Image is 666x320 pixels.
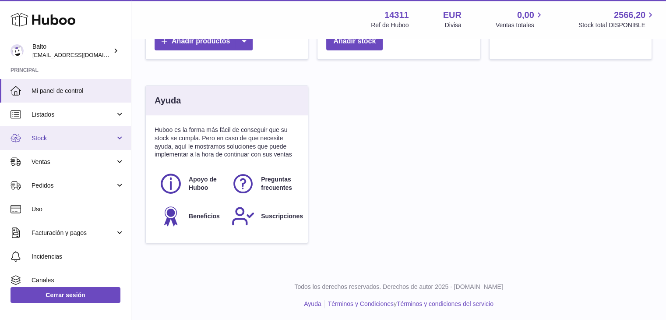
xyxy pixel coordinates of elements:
h3: Ayuda [155,95,181,107]
li: y [325,300,493,308]
a: Términos y condiciones del servicio [397,300,493,307]
a: Apoyo de Huboo [159,172,222,196]
span: Pedidos [32,181,115,190]
a: Términos y Condiciones [328,300,394,307]
span: Mi panel de control [32,87,124,95]
span: Apoyo de Huboo [189,175,222,192]
span: Uso [32,205,124,213]
span: Beneficios [189,212,220,220]
span: 2566,20 [614,9,645,21]
a: Añadir stock [326,32,383,50]
span: 0,00 [517,9,534,21]
span: Ventas [32,158,115,166]
strong: EUR [443,9,462,21]
span: Facturación y pagos [32,229,115,237]
a: 2566,20 Stock total DISPONIBLE [578,9,655,29]
span: Listados [32,110,115,119]
img: ops@balto.fr [11,44,24,57]
a: Beneficios [159,204,222,228]
p: Huboo es la forma más fácil de conseguir que su stock se cumpla. Pero en caso de que necesite ayu... [155,126,299,159]
a: 0,00 Ventas totales [496,9,544,29]
span: [EMAIL_ADDRESS][DOMAIN_NAME] [32,51,129,58]
div: Ref de Huboo [371,21,409,29]
span: Ventas totales [496,21,544,29]
a: Añadir productos [155,32,253,50]
span: Preguntas frecuentes [261,175,294,192]
span: Stock [32,134,115,142]
span: Incidencias [32,252,124,261]
div: Balto [32,43,111,59]
span: Canales [32,276,124,284]
span: Suscripciones [261,212,303,220]
div: Divisa [445,21,462,29]
strong: 14311 [384,9,409,21]
a: Suscripciones [231,204,295,228]
a: Ayuda [304,300,321,307]
a: Preguntas frecuentes [231,172,295,196]
p: Todos los derechos reservados. Derechos de autor 2025 - [DOMAIN_NAME] [138,283,659,291]
a: Cerrar sesión [11,287,120,303]
span: Stock total DISPONIBLE [578,21,655,29]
